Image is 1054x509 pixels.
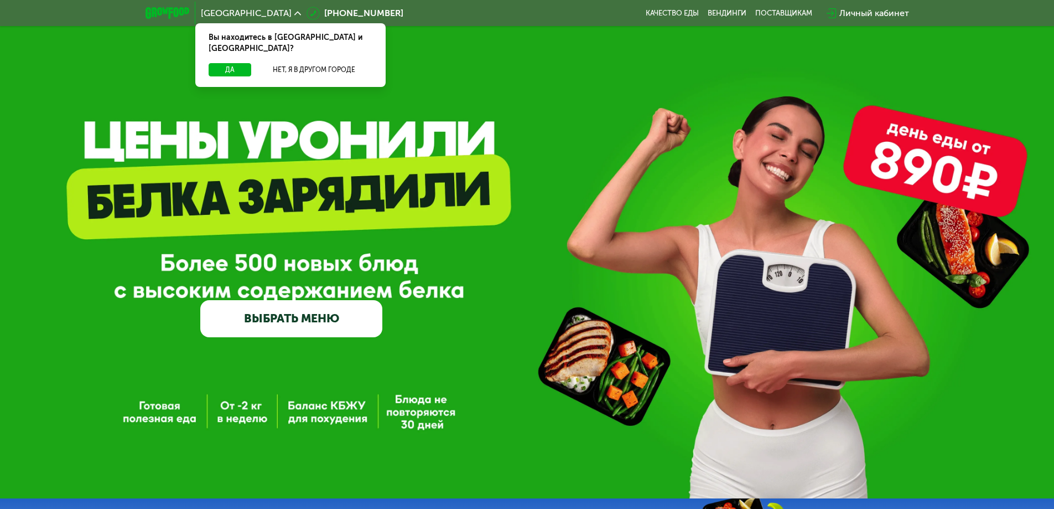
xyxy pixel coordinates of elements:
a: [PHONE_NUMBER] [307,7,403,20]
a: Вендинги [708,9,746,18]
span: [GEOGRAPHIC_DATA] [201,9,292,18]
div: Личный кабинет [839,7,909,20]
a: ВЫБРАТЬ МЕНЮ [200,300,382,337]
div: Вы находитесь в [GEOGRAPHIC_DATA] и [GEOGRAPHIC_DATA]? [195,23,386,63]
div: поставщикам [755,9,812,18]
button: Нет, я в другом городе [256,63,372,76]
a: Качество еды [646,9,699,18]
button: Да [209,63,251,76]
